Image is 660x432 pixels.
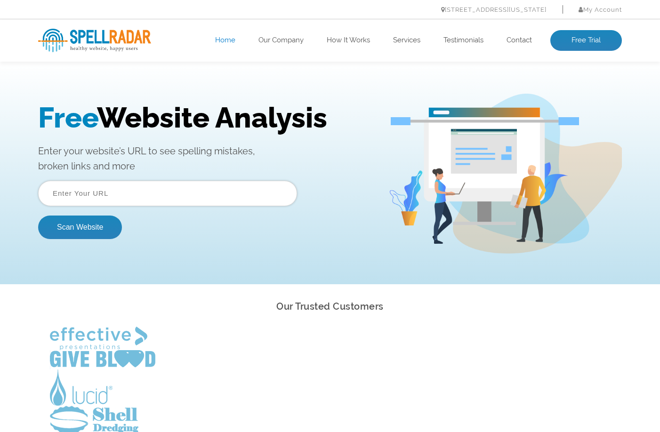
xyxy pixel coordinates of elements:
[50,369,113,406] img: Lucid
[38,38,97,71] span: Free
[38,80,374,111] p: Enter your website’s URL to see spelling mistakes, broken links and more
[38,152,122,176] button: Scan Website
[388,31,622,191] img: Free Webiste Analysis
[38,118,297,143] input: Enter Your URL
[38,38,374,71] h1: Website Analysis
[50,350,155,369] img: Give Blood
[391,58,579,66] img: Free Webiste Analysis
[50,327,147,350] img: Effective
[38,298,622,315] h2: Our Trusted Customers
